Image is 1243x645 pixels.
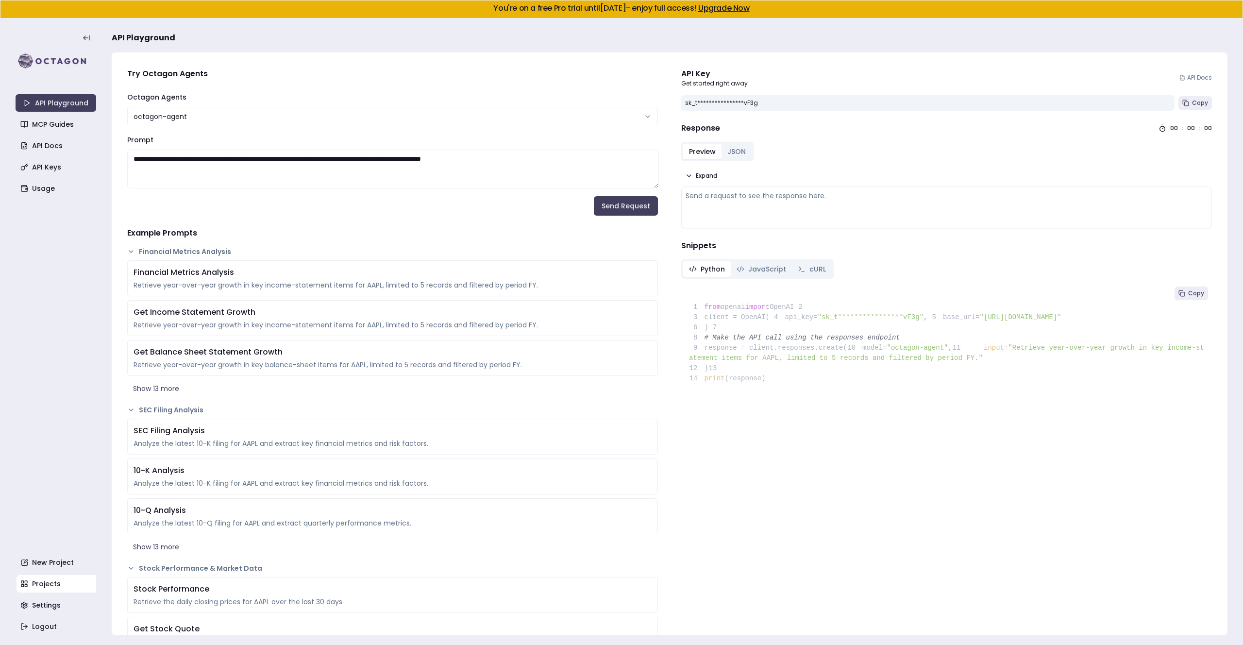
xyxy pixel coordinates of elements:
[681,240,1212,252] h4: Snippets
[705,374,725,382] span: print
[689,373,705,384] span: 14
[1179,74,1212,82] a: API Docs
[127,538,658,556] button: Show 13 more
[984,344,1004,352] span: input
[1170,124,1178,132] div: 00
[127,563,658,573] button: Stock Performance & Market Data
[1175,287,1208,300] button: Copy
[16,51,96,71] img: logo-rect-yK7x_WSZ.svg
[1204,124,1212,132] div: 00
[134,478,652,488] div: Analyze the latest 10-K filing for AAPL and extract key financial metrics and risk factors.
[1187,124,1195,132] div: 00
[721,303,745,311] span: openai
[134,320,652,330] div: Retrieve year-over-year growth in key income-statement items for AAPL, limited to 5 records and f...
[927,312,943,322] span: 5
[17,116,97,133] a: MCP Guides
[722,144,752,159] button: JSON
[745,303,770,311] span: import
[689,322,705,333] span: 6
[1182,124,1183,132] div: :
[8,4,1235,12] h5: You're on a free Pro trial until [DATE] - enjoy full access!
[127,135,153,145] label: Prompt
[127,68,658,80] h4: Try Octagon Agents
[701,264,725,274] span: Python
[134,439,652,448] div: Analyze the latest 10-K filing for AAPL and extract key financial metrics and risk factors.
[134,280,652,290] div: Retrieve year-over-year growth in key income-statement items for AAPL, limited to 5 records and f...
[748,264,786,274] span: JavaScript
[980,313,1061,321] span: "[URL][DOMAIN_NAME]"
[1192,99,1208,107] span: Copy
[785,313,817,321] span: api_key=
[127,405,658,415] button: SEC Filing Analysis
[681,122,720,134] h4: Response
[708,363,724,373] span: 13
[134,518,652,528] div: Analyze the latest 10-Q filing for AAPL and extract quarterly performance metrics.
[887,344,948,352] span: "octagon-agent"
[16,94,96,112] a: API Playground
[770,303,794,311] span: OpenAI
[17,180,97,197] a: Usage
[689,364,708,372] span: )
[686,191,1208,201] div: Send a request to see the response here.
[689,312,705,322] span: 3
[681,68,748,80] div: API Key
[17,618,97,635] a: Logout
[17,596,97,614] a: Settings
[683,144,722,159] button: Preview
[17,137,97,154] a: API Docs
[17,554,97,571] a: New Project
[924,313,927,321] span: ,
[862,344,887,352] span: model=
[17,158,97,176] a: API Keys
[794,302,809,312] span: 2
[705,303,721,311] span: from
[847,343,863,353] span: 10
[725,374,766,382] span: (response)
[127,92,186,102] label: Octagon Agents
[134,425,652,437] div: SEC Filing Analysis
[689,363,705,373] span: 12
[17,575,97,593] a: Projects
[689,313,770,321] span: client = OpenAI(
[134,267,652,278] div: Financial Metrics Analysis
[134,465,652,476] div: 10-K Analysis
[134,597,652,607] div: Retrieve the daily closing prices for AAPL over the last 30 days.
[952,343,968,353] span: 11
[134,505,652,516] div: 10-Q Analysis
[689,343,705,353] span: 9
[696,172,717,180] span: Expand
[948,344,952,352] span: ,
[689,302,705,312] span: 1
[705,334,900,341] span: # Make the API call using the responses endpoint
[134,306,652,318] div: Get Income Statement Growth
[809,264,826,274] span: cURL
[689,333,705,343] span: 8
[127,227,658,239] h4: Example Prompts
[770,312,785,322] span: 4
[134,583,652,595] div: Stock Performance
[1188,289,1204,297] span: Copy
[943,313,980,321] span: base_url=
[689,344,847,352] span: response = client.responses.create(
[594,196,658,216] button: Send Request
[698,2,750,14] a: Upgrade Now
[127,247,658,256] button: Financial Metrics Analysis
[1004,344,1008,352] span: =
[681,80,748,87] p: Get started right away
[1178,96,1212,110] button: Copy
[127,380,658,397] button: Show 13 more
[708,322,724,333] span: 7
[134,346,652,358] div: Get Balance Sheet Statement Growth
[689,323,708,331] span: )
[112,32,175,44] span: API Playground
[134,360,652,370] div: Retrieve year-over-year growth in key balance-sheet items for AAPL, limited to 5 records and filt...
[134,623,652,635] div: Get Stock Quote
[1199,124,1200,132] div: :
[681,169,721,183] button: Expand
